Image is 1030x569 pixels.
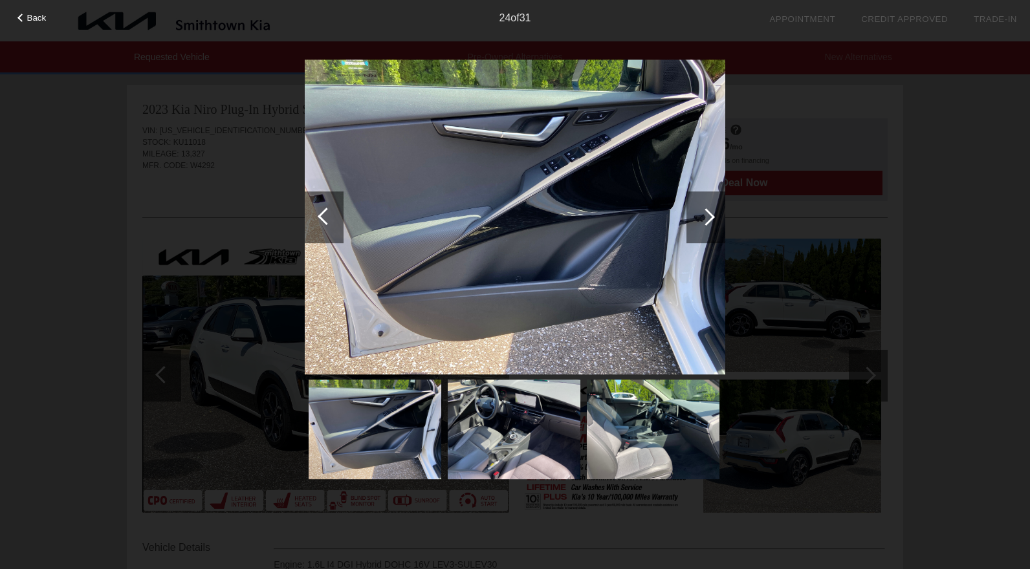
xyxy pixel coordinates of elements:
a: Credit Approved [861,14,948,24]
img: Pre-Owned-2023-Kia-NiroPlug-InHybrid-SX-ID26777440160-aHR0cDovL2ltYWdlcy51bml0c2ludmVudG9yeS5jb20... [309,380,441,479]
a: Trade-In [974,14,1017,24]
a: Appointment [769,14,835,24]
span: 31 [520,12,531,23]
img: Pre-Owned-2023-Kia-NiroPlug-InHybrid-SX-ID26777440172-aHR0cDovL2ltYWdlcy51bml0c2ludmVudG9yeS5jb20... [587,380,719,479]
span: Back [27,13,47,23]
span: 24 [499,12,511,23]
img: Pre-Owned-2023-Kia-NiroPlug-InHybrid-SX-ID26777440166-aHR0cDovL2ltYWdlcy51bml0c2ludmVudG9yeS5jb20... [448,380,580,479]
img: Pre-Owned-2023-Kia-NiroPlug-InHybrid-SX-ID26777440160-aHR0cDovL2ltYWdlcy51bml0c2ludmVudG9yeS5jb20... [305,59,725,375]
